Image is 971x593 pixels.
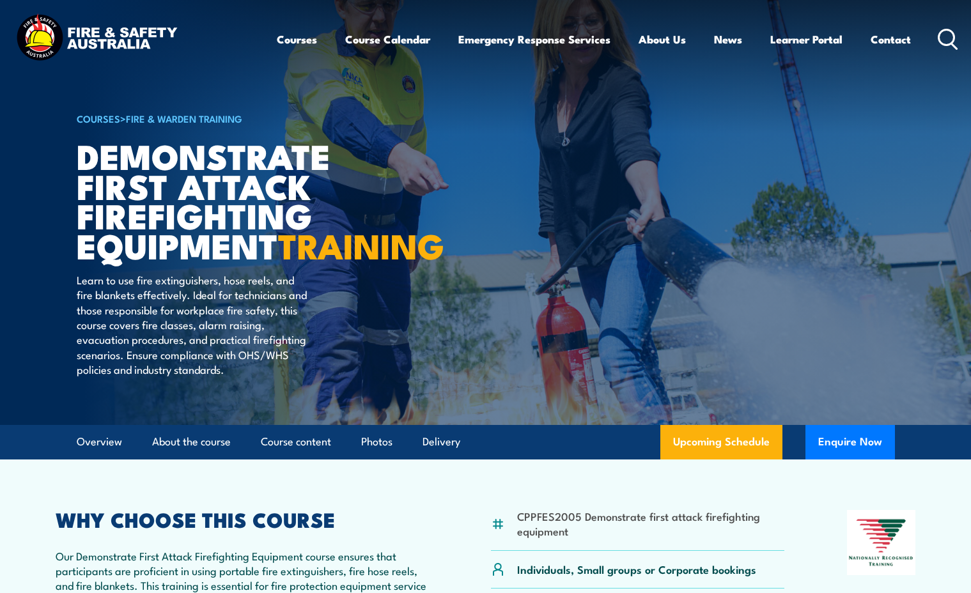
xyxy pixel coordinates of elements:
[277,22,317,56] a: Courses
[458,22,610,56] a: Emergency Response Services
[639,22,686,56] a: About Us
[361,425,392,459] a: Photos
[126,111,242,125] a: Fire & Warden Training
[847,510,916,575] img: Nationally Recognised Training logo.
[871,22,911,56] a: Contact
[77,111,392,126] h6: >
[77,425,122,459] a: Overview
[660,425,782,459] a: Upcoming Schedule
[714,22,742,56] a: News
[278,218,444,271] strong: TRAINING
[152,425,231,459] a: About the course
[77,111,120,125] a: COURSES
[77,141,392,260] h1: Demonstrate First Attack Firefighting Equipment
[770,22,843,56] a: Learner Portal
[805,425,895,459] button: Enquire Now
[517,562,756,576] p: Individuals, Small groups or Corporate bookings
[56,510,429,528] h2: WHY CHOOSE THIS COURSE
[77,272,310,377] p: Learn to use fire extinguishers, hose reels, and fire blankets effectively. Ideal for technicians...
[261,425,331,459] a: Course content
[423,425,460,459] a: Delivery
[517,509,785,539] li: CPPFES2005 Demonstrate first attack firefighting equipment
[345,22,430,56] a: Course Calendar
